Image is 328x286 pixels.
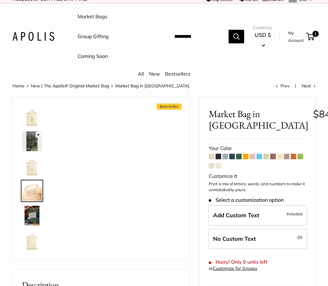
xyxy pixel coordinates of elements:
span: Best Seller [157,103,182,110]
label: Add Custom Text [208,205,307,226]
a: Market Bag in Oat [21,155,43,177]
span: USD $ [255,32,271,38]
a: New | The Apolis® Original Market Bag [31,83,109,89]
a: Market Bag in Oat [21,229,43,252]
div: Your Color [209,144,306,153]
a: Group Gifting [78,32,109,41]
a: Home [12,83,25,89]
span: Add Custom Text [213,212,259,219]
a: New [149,71,160,77]
a: Prev [276,83,289,89]
a: My Account [288,29,304,44]
img: Apolis [12,32,54,41]
a: All [138,71,144,77]
button: USD $ [253,30,272,50]
a: Market Bag in Oat [21,105,43,128]
span: - [296,234,303,241]
img: Market Bag in Oat [22,231,42,250]
a: Market Bags [78,12,107,21]
span: Included [287,210,303,218]
span: No Custom Text [213,235,256,242]
span: Market Bag in [GEOGRAPHIC_DATA] [115,83,189,89]
span: Market Bag in [GEOGRAPHIC_DATA] [209,108,308,131]
nav: Breadcrumb [12,82,189,90]
label: Leave Blank [208,229,307,249]
span: Select a customization option [209,197,284,203]
div: Customize It [209,172,306,181]
span: 1 [312,31,319,37]
p: Print a mix of letters, words, and numbers to make it unmistakably yours. [209,181,306,193]
div: or [209,264,257,273]
span: Hurry! Only 9 units left [209,259,267,265]
a: Next [302,83,316,89]
button: Search [229,30,244,43]
a: Bestsellers [165,71,190,77]
a: Market Bag in Oat [21,130,43,152]
img: Market Bag in Oat [22,156,42,176]
span: Currency [253,23,272,32]
img: Market Bag in Oat [22,181,42,201]
a: Market Bag in Oat [21,180,43,202]
input: Search... [169,30,229,43]
a: Customize for Groups [213,266,257,271]
a: Coming Soon [78,52,108,61]
img: Market Bag in Oat [22,131,42,151]
img: Market Bag in Oat [22,107,42,126]
a: 1 [307,33,314,40]
a: Market Bag in Oat [21,205,43,227]
img: Market Bag in Oat [22,206,42,226]
span: $5 [298,235,303,240]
